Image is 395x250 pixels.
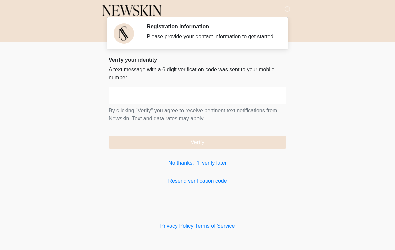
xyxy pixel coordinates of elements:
h2: Registration Information [147,23,276,30]
a: Privacy Policy [160,223,194,229]
img: Newskin Logo [102,5,162,16]
img: Agent Avatar [114,23,134,44]
a: No thanks, I'll verify later [109,159,286,167]
a: Terms of Service [195,223,235,229]
a: | [193,223,195,229]
div: Please provide your contact information to get started. [147,33,276,41]
h2: Verify your identity [109,57,286,63]
p: By clicking "Verify" you agree to receive pertinent text notifications from Newskin. Text and dat... [109,107,286,123]
button: Verify [109,136,286,149]
p: A text message with a 6 digit verification code was sent to your mobile number. [109,66,286,82]
a: Resend verification code [109,177,286,185]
